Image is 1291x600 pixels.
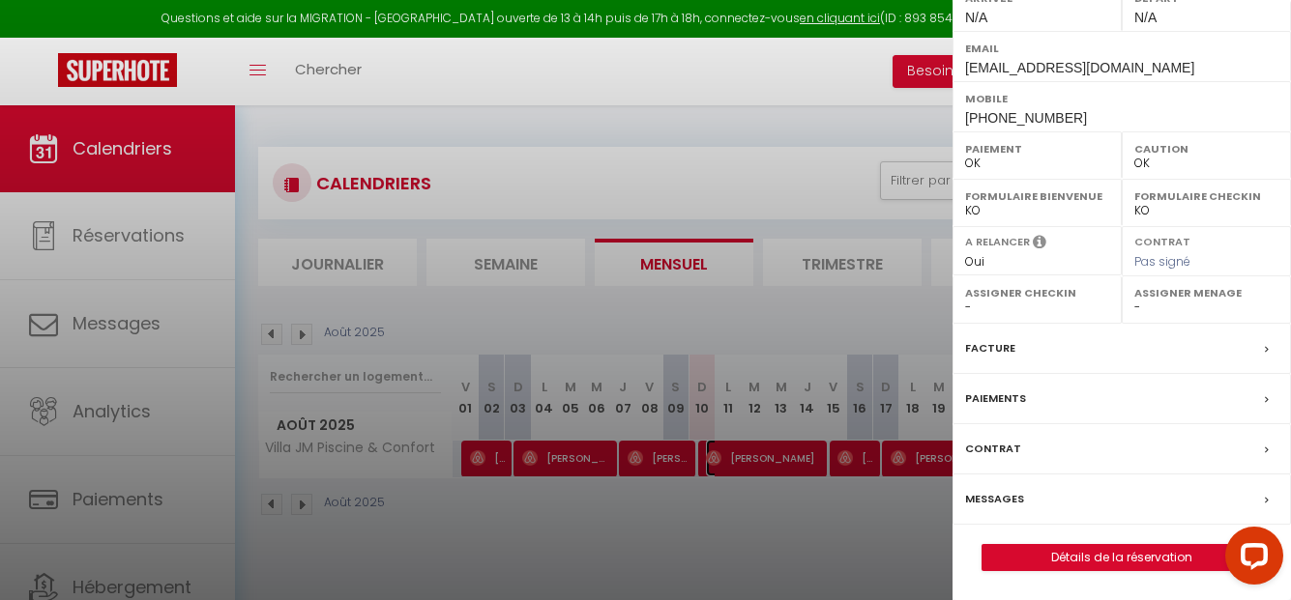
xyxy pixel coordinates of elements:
[965,10,987,25] span: N/A
[965,139,1109,158] label: Paiement
[982,544,1262,571] button: Détails de la réservation
[965,39,1278,58] label: Email
[965,489,1024,509] label: Messages
[1134,186,1278,206] label: Formulaire Checkin
[1134,253,1190,270] span: Pas signé
[983,545,1261,570] a: Détails de la réservation
[1134,283,1278,302] label: Assigner Menage
[965,439,1021,459] label: Contrat
[1134,139,1278,158] label: Caution
[965,110,1087,126] span: [PHONE_NUMBER]
[965,283,1109,302] label: Assigner Checkin
[965,234,1030,250] label: A relancer
[965,388,1026,409] label: Paiements
[1033,234,1046,255] i: Sélectionner OUI si vous souhaiter envoyer les séquences de messages post-checkout
[1134,10,1157,25] span: N/A
[1210,519,1291,600] iframe: LiveChat chat widget
[1134,234,1190,246] label: Contrat
[965,338,1015,358] label: Facture
[965,186,1109,206] label: Formulaire Bienvenue
[965,60,1194,75] span: [EMAIL_ADDRESS][DOMAIN_NAME]
[965,89,1278,108] label: Mobile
